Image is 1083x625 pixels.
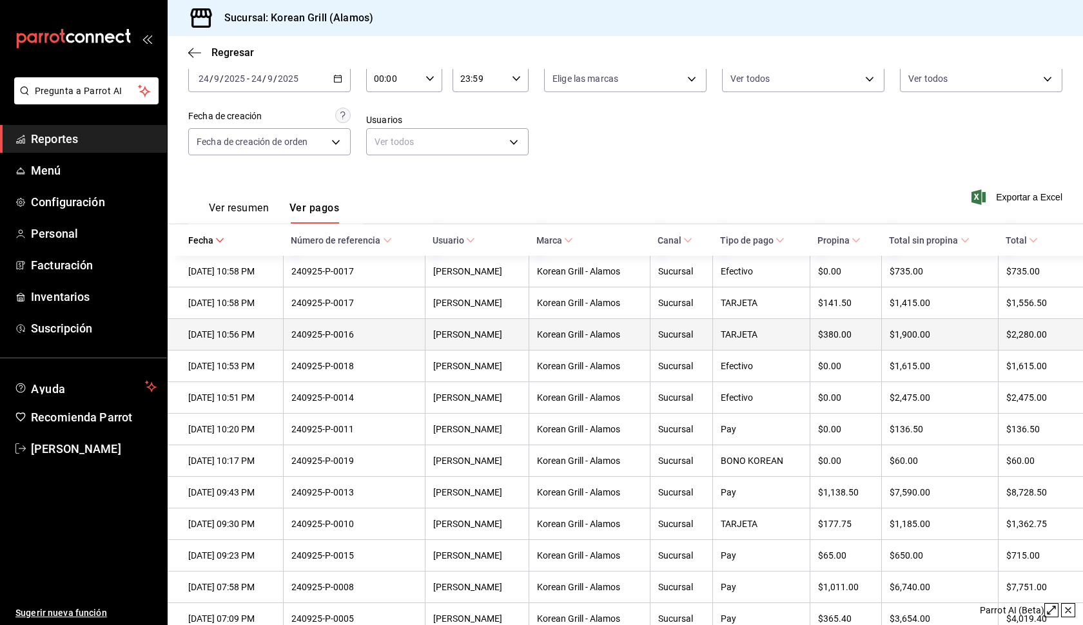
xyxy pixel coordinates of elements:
div: [PERSON_NAME] [433,582,521,592]
div: $1,185.00 [890,519,990,529]
div: Pay [721,424,803,434]
span: / [220,73,224,84]
div: Korean Grill - Alamos [537,392,642,403]
div: 240925-P-0008 [291,582,417,592]
span: [PERSON_NAME] [31,440,157,457]
div: $141.50 [818,298,873,308]
div: $1,556.50 [1006,298,1062,308]
div: [PERSON_NAME] [433,487,521,497]
div: Fecha de creación [188,110,262,123]
button: Pregunta a Parrot AI [14,77,159,104]
div: Pay [721,582,803,592]
div: $1,011.00 [818,582,873,592]
div: 240925-P-0017 [291,266,417,276]
div: Sucursal [658,613,704,624]
div: BONO KOREAN [721,456,803,466]
div: Korean Grill - Alamos [537,487,642,497]
div: [DATE] 09:43 PM [188,487,275,497]
div: Sucursal [658,519,704,529]
div: Sucursal [658,550,704,561]
div: $735.00 [1006,266,1062,276]
div: [DATE] 10:20 PM [188,424,275,434]
span: Inventarios [31,288,157,305]
a: Pregunta a Parrot AI [9,93,159,107]
span: Personal [31,225,157,242]
div: $1,415.00 [890,298,990,308]
div: [PERSON_NAME] [433,519,521,529]
div: 240925-P-0005 [291,613,417,624]
div: $60.00 [1006,456,1062,466]
div: 240925-P-0016 [291,329,417,340]
div: $65.00 [818,550,873,561]
div: [PERSON_NAME] [433,361,521,371]
span: Propina [817,235,861,245]
span: Ver todos [908,72,948,85]
div: $3,654.00 [890,613,990,624]
div: [PERSON_NAME] [433,456,521,466]
label: Usuarios [366,115,529,124]
span: Pregunta a Parrot AI [35,84,139,98]
div: $136.50 [1006,424,1062,434]
div: Sucursal [658,266,704,276]
div: $2,475.00 [1006,392,1062,403]
div: $1,615.00 [890,361,990,371]
div: Sucursal [658,361,704,371]
div: $7,590.00 [890,487,990,497]
div: $0.00 [818,424,873,434]
div: $0.00 [818,456,873,466]
div: [DATE] 09:30 PM [188,519,275,529]
div: $1,900.00 [890,329,990,340]
div: 240925-P-0013 [291,487,417,497]
input: -- [213,73,220,84]
div: [PERSON_NAME] [433,298,521,308]
div: $650.00 [890,550,990,561]
div: [DATE] 07:09 PM [188,613,275,624]
div: $735.00 [890,266,990,276]
span: Suscripción [31,320,157,337]
div: [PERSON_NAME] [433,613,521,624]
div: Sucursal [658,487,704,497]
div: $177.75 [818,519,873,529]
input: ---- [224,73,246,84]
div: $4,019.40 [1006,613,1062,624]
div: 240925-P-0011 [291,424,417,434]
div: TARJETA [721,519,803,529]
div: $2,475.00 [890,392,990,403]
button: Ver pagos [289,202,339,224]
div: Sucursal [658,392,704,403]
div: Pay [721,613,803,624]
div: Korean Grill - Alamos [537,424,642,434]
div: [PERSON_NAME] [433,550,521,561]
span: Tipo de pago [720,235,785,245]
span: Total [1006,235,1038,245]
button: Ver resumen [209,202,269,224]
div: 240925-P-0015 [291,550,417,561]
div: $7,751.00 [1006,582,1062,592]
div: Pay [721,487,803,497]
span: Marca [536,235,573,245]
span: Canal [658,235,692,245]
div: $0.00 [818,361,873,371]
div: [DATE] 09:23 PM [188,550,275,561]
span: Regresar [211,46,254,59]
div: Korean Grill - Alamos [537,582,642,592]
div: $0.00 [818,392,873,403]
div: [PERSON_NAME] [433,329,521,340]
div: Efectivo [721,392,803,403]
input: -- [251,73,262,84]
div: $715.00 [1006,550,1062,561]
div: [DATE] 10:58 PM [188,298,275,308]
span: Número de referencia [291,235,391,245]
span: Configuración [31,193,157,211]
button: open_drawer_menu [142,34,152,44]
span: Recomienda Parrot [31,409,157,426]
div: Efectivo [721,266,803,276]
span: Elige las marcas [552,72,618,85]
div: Sucursal [658,456,704,466]
div: Korean Grill - Alamos [537,550,642,561]
div: Sucursal [658,329,704,340]
div: [PERSON_NAME] [433,392,521,403]
button: Exportar a Excel [974,189,1062,205]
div: $60.00 [890,456,990,466]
